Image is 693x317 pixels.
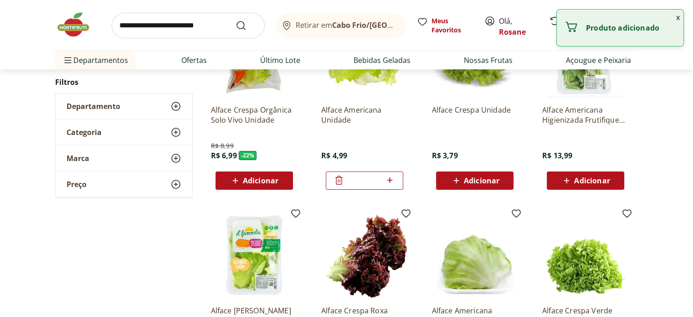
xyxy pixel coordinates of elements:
[260,55,300,66] a: Último Lote
[542,151,572,161] span: R$ 13,99
[431,212,518,298] img: Alface Americana Orgânica Bandeja
[354,55,411,66] a: Bebidas Geladas
[56,120,192,145] button: Categoria
[239,151,257,160] span: - 22 %
[321,105,408,125] a: Alface Americana Unidade
[236,20,257,31] button: Submit Search
[431,151,457,161] span: R$ 3,79
[332,20,445,30] b: Cabo Frio/[GEOGRAPHIC_DATA]
[547,171,624,190] button: Adicionar
[574,177,610,184] span: Adicionar
[62,49,73,71] button: Menu
[464,55,513,66] a: Nossas Frutas
[216,171,293,190] button: Adicionar
[276,13,406,38] button: Retirar emCabo Frio/[GEOGRAPHIC_DATA]
[566,55,631,66] a: Açougue e Peixaria
[431,16,473,35] span: Meus Favoritos
[55,11,101,38] img: Hortifruti
[211,151,237,161] span: R$ 6,99
[67,102,120,111] span: Departamento
[542,105,629,125] a: Alface Americana Higienizada Frutifique 160G
[181,55,207,66] a: Ofertas
[542,212,629,298] img: Alface Crespa Verde Hidropônica Unidade
[56,94,192,119] button: Departamento
[112,13,265,38] input: search
[296,21,396,29] span: Retirar em
[67,128,102,137] span: Categoria
[499,27,526,37] a: Rosane
[672,10,683,25] button: Fechar notificação
[586,23,676,32] p: Produto adicionado
[243,177,278,184] span: Adicionar
[464,177,499,184] span: Adicionar
[56,171,192,197] button: Preço
[67,180,87,189] span: Preço
[67,154,89,163] span: Marca
[499,16,539,37] span: Olá,
[321,212,408,298] img: Alface Crespa Roxa unidade
[431,105,518,125] a: Alface Crespa Unidade
[55,73,193,91] h2: Filtros
[211,212,298,298] img: Alface Lisa Higienizada Frutifique 140g
[56,146,192,171] button: Marca
[62,49,128,71] span: Departamentos
[211,105,298,125] a: Alface Crespa Orgânica Solo Vivo Unidade
[321,151,347,161] span: R$ 4,99
[417,16,473,35] a: Meus Favoritos
[436,171,513,190] button: Adicionar
[211,141,234,151] span: R$ 8,99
